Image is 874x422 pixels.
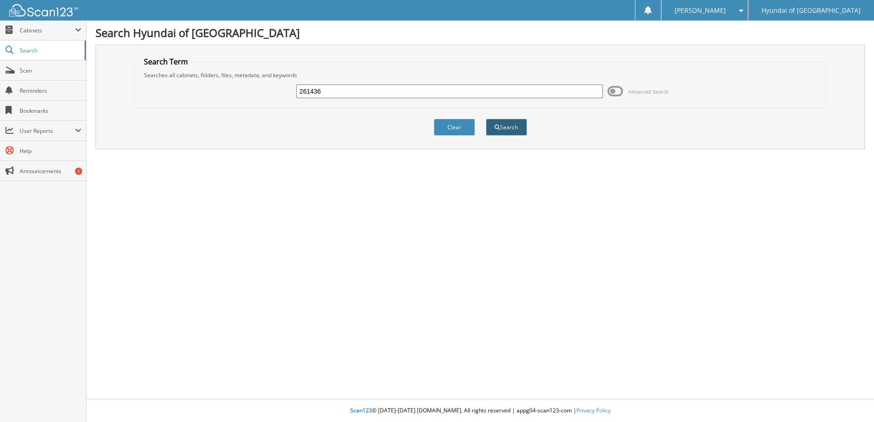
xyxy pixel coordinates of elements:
[20,167,81,175] span: Announcements
[576,406,611,414] a: Privacy Policy
[20,127,75,135] span: User Reports
[20,147,81,155] span: Help
[86,400,874,422] div: © [DATE]-[DATE] [DOMAIN_NAME]. All rights reserved | appg04-scan123-com |
[139,57,192,67] legend: Search Term
[75,168,82,175] div: 1
[762,8,861,13] span: Hyundai of [GEOGRAPHIC_DATA]
[20,47,80,54] span: Search
[828,378,874,422] iframe: Chat Widget
[20,107,81,115] span: Bookmarks
[20,87,81,95] span: Reminders
[20,26,75,34] span: Cabinets
[628,88,669,95] span: Advanced Search
[20,67,81,74] span: Scan
[9,4,78,16] img: scan123-logo-white.svg
[486,119,527,136] button: Search
[675,8,726,13] span: [PERSON_NAME]
[350,406,372,414] span: Scan123
[96,25,865,40] h1: Search Hyundai of [GEOGRAPHIC_DATA]
[434,119,475,136] button: Clear
[139,71,821,79] div: Searches all cabinets, folders, files, metadata, and keywords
